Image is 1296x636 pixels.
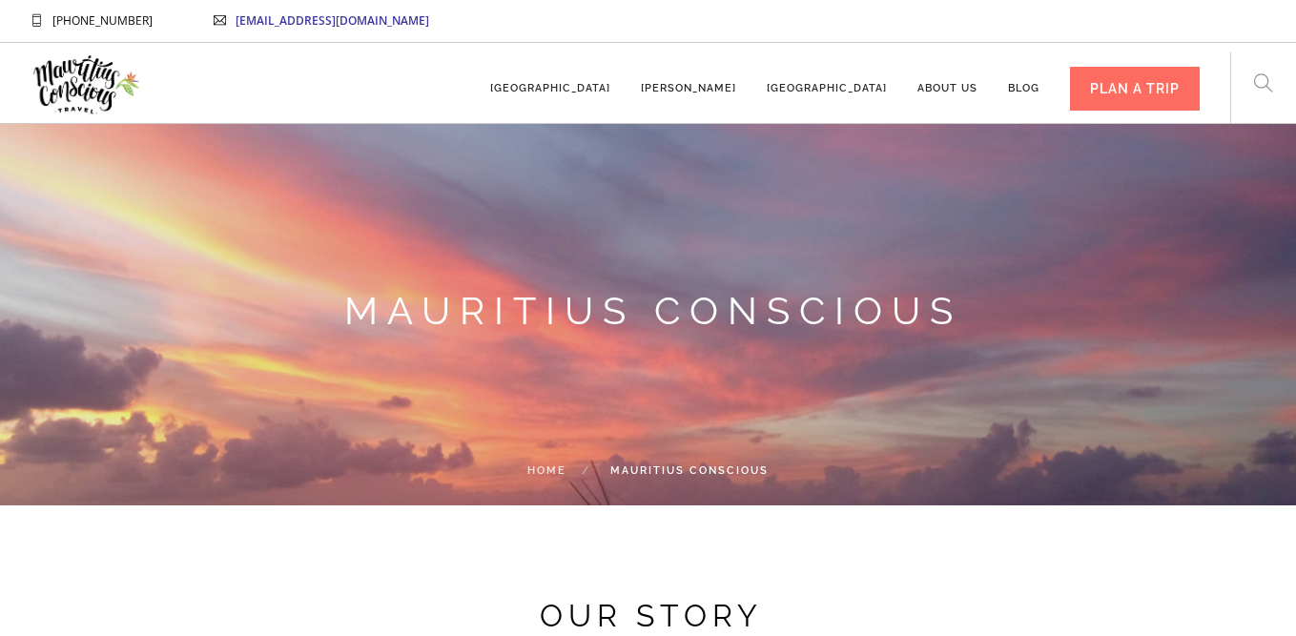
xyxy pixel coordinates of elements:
a: PLAN A TRIP [1070,53,1200,106]
a: [EMAIL_ADDRESS][DOMAIN_NAME] [236,12,429,29]
a: [PERSON_NAME] [641,53,736,106]
h3: OUR STORY [197,597,1104,635]
a: About us [917,53,977,106]
a: [GEOGRAPHIC_DATA] [767,53,887,106]
img: Mauritius Conscious Travel [31,49,142,120]
a: Blog [1008,53,1039,106]
div: PLAN A TRIP [1070,67,1200,111]
a: Home [527,464,566,477]
li: Mauritius Conscious [566,460,769,482]
a: [GEOGRAPHIC_DATA] [490,53,610,106]
h2: Mauritius Conscious [105,288,1202,334]
span: [PHONE_NUMBER] [52,12,153,29]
